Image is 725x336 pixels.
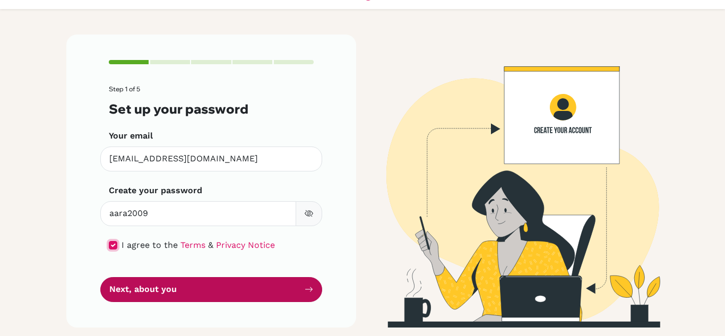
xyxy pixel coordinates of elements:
[109,184,202,197] label: Create your password
[109,130,153,142] label: Your email
[100,147,322,171] input: Insert your email*
[208,240,213,250] span: &
[122,240,178,250] span: I agree to the
[109,85,140,93] span: Step 1 of 5
[180,240,205,250] a: Terms
[100,277,322,302] button: Next, about you
[109,101,314,117] h3: Set up your password
[216,240,275,250] a: Privacy Notice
